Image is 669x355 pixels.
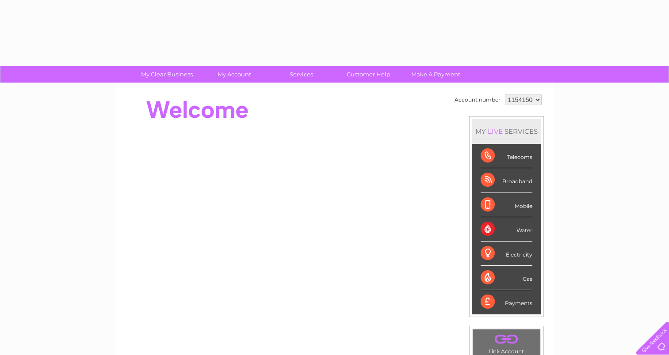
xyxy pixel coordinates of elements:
a: Services [265,66,338,83]
div: Broadband [481,168,532,193]
div: Mobile [481,193,532,217]
div: MY SERVICES [472,119,541,144]
a: Make A Payment [399,66,472,83]
td: Account number [452,92,503,107]
div: Gas [481,266,532,290]
a: My Clear Business [130,66,203,83]
div: Telecoms [481,144,532,168]
a: My Account [198,66,271,83]
a: Customer Help [332,66,405,83]
div: Water [481,217,532,242]
a: . [475,332,538,347]
div: Electricity [481,242,532,266]
div: LIVE [486,127,505,136]
div: Payments [481,290,532,314]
